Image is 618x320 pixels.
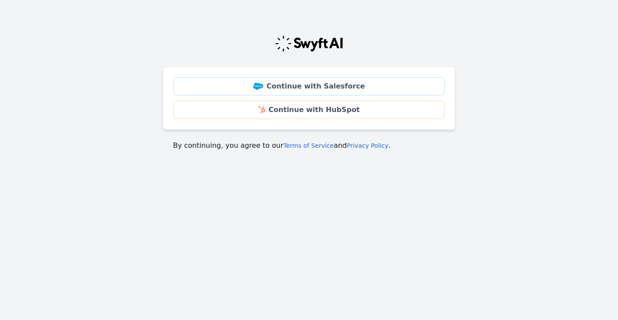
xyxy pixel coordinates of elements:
[173,77,445,95] a: Continue with Salesforce
[173,140,445,151] p: By continuing, you agree to our and .
[253,83,263,90] img: Salesforce
[347,142,388,149] a: Privacy Policy
[173,101,445,119] a: Continue with HubSpot
[275,35,343,52] img: Swyft Logo
[258,106,265,113] img: HubSpot
[283,142,333,149] a: Terms of Service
